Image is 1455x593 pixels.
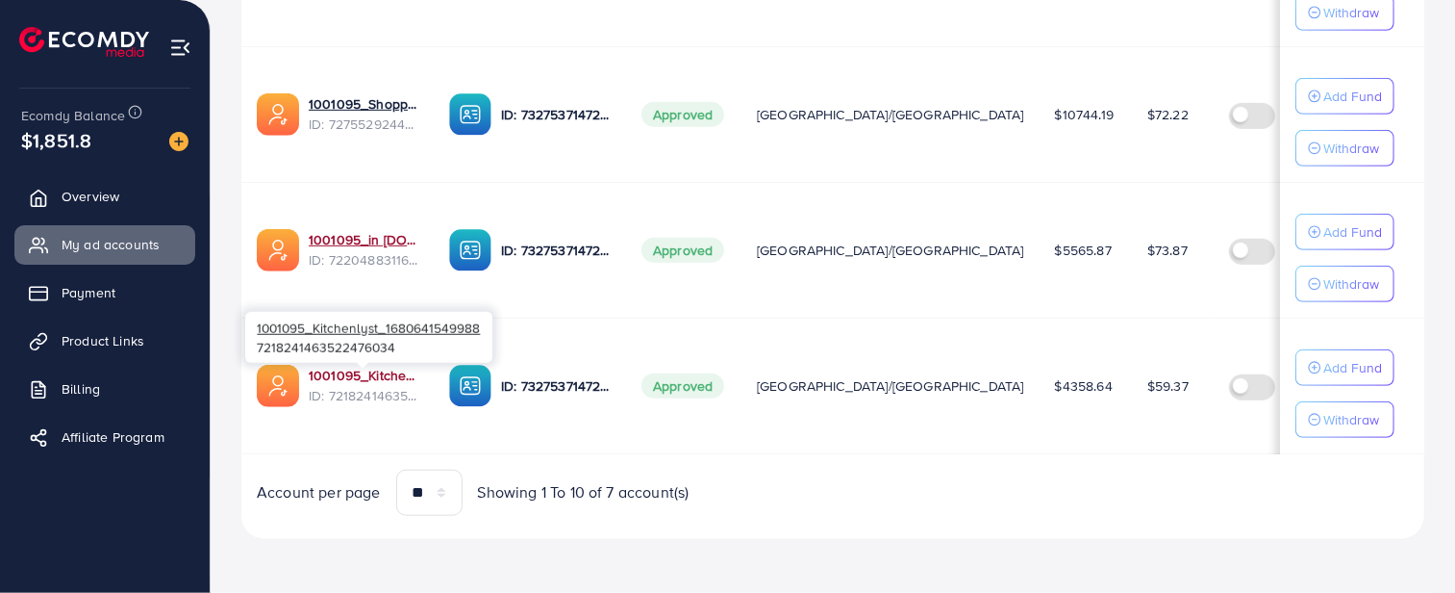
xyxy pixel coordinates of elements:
a: My ad accounts [14,225,195,264]
span: Account per page [257,481,381,503]
span: Product Links [62,331,144,350]
p: Withdraw [1323,137,1379,160]
img: ic-ba-acc.ded83a64.svg [449,93,491,136]
img: ic-ba-acc.ded83a64.svg [449,365,491,407]
span: $5565.87 [1055,241,1112,260]
button: Withdraw [1295,130,1394,167]
span: [GEOGRAPHIC_DATA]/[GEOGRAPHIC_DATA] [757,376,1024,396]
button: Add Fund [1295,214,1394,250]
div: 7218241463522476034 [245,312,492,363]
a: 1001095_Kitchenlyst_1680641549988 [309,366,418,385]
a: Overview [14,177,195,216]
div: <span class='underline'>1001095_Shopping Center</span></br>7275529244510306305 [309,94,418,134]
p: ID: 7327537147282571265 [501,103,611,126]
img: ic-ads-acc.e4c84228.svg [257,365,299,407]
span: [GEOGRAPHIC_DATA]/[GEOGRAPHIC_DATA] [757,105,1024,124]
span: Approved [641,374,724,399]
button: Add Fund [1295,78,1394,115]
span: $59.37 [1147,376,1189,396]
p: Add Fund [1323,85,1382,108]
span: $4358.64 [1055,376,1113,396]
img: image [169,132,188,151]
span: $10744.19 [1055,105,1114,124]
p: Add Fund [1323,220,1382,244]
div: <span class='underline'>1001095_in vogue.pk_1681150971525</span></br>7220488311670947841 [309,230,418,270]
span: $73.87 [1147,241,1188,260]
a: Affiliate Program [14,418,195,456]
span: Approved [641,102,724,127]
span: $72.22 [1147,105,1189,124]
p: Withdraw [1323,272,1379,296]
span: ID: 7275529244510306305 [309,115,418,134]
span: Ecomdy Balance [21,106,125,125]
span: Billing [62,379,100,399]
a: Payment [14,273,195,312]
span: My ad accounts [62,235,160,254]
p: Withdraw [1323,408,1379,431]
img: ic-ads-acc.e4c84228.svg [257,93,299,136]
span: Affiliate Program [62,427,164,447]
a: Product Links [14,322,195,360]
p: Withdraw [1323,1,1379,24]
img: menu [169,37,191,59]
span: Approved [641,238,724,263]
p: ID: 7327537147282571265 [501,374,611,398]
a: 1001095_Shopping Center [309,94,418,114]
span: $1,851.8 [21,126,91,154]
span: Showing 1 To 10 of 7 account(s) [478,481,690,503]
button: Withdraw [1295,266,1394,302]
a: Billing [14,370,195,408]
p: ID: 7327537147282571265 [501,239,611,262]
span: Payment [62,283,115,302]
img: logo [19,27,149,57]
img: ic-ba-acc.ded83a64.svg [449,229,491,271]
button: Withdraw [1295,401,1394,438]
a: 1001095_in [DOMAIN_NAME]_1681150971525 [309,230,418,249]
p: Add Fund [1323,356,1382,379]
span: [GEOGRAPHIC_DATA]/[GEOGRAPHIC_DATA] [757,241,1024,260]
span: 1001095_Kitchenlyst_1680641549988 [257,319,480,337]
span: Overview [62,187,119,206]
img: ic-ads-acc.e4c84228.svg [257,229,299,271]
span: ID: 7218241463522476034 [309,386,418,405]
iframe: Chat [1373,506,1441,579]
span: ID: 7220488311670947841 [309,250,418,270]
button: Add Fund [1295,349,1394,386]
